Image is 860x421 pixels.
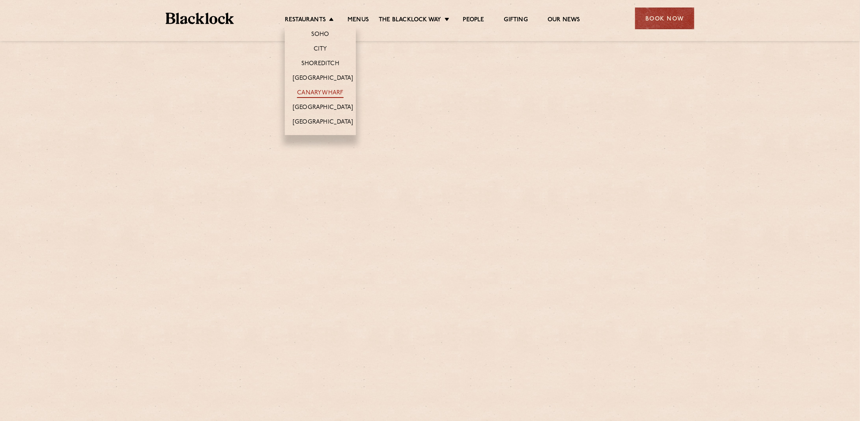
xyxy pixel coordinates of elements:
[297,89,343,98] a: Canary Wharf
[293,118,353,127] a: [GEOGRAPHIC_DATA]
[463,16,484,25] a: People
[293,75,353,83] a: [GEOGRAPHIC_DATA]
[293,104,353,113] a: [GEOGRAPHIC_DATA]
[166,13,234,24] img: BL_Textured_Logo-footer-cropped.svg
[379,16,441,25] a: The Blacklock Way
[301,60,339,69] a: Shoreditch
[311,31,329,39] a: Soho
[314,45,327,54] a: City
[285,16,326,25] a: Restaurants
[635,8,694,29] div: Book Now
[348,16,369,25] a: Menus
[504,16,528,25] a: Gifting
[548,16,580,25] a: Our News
